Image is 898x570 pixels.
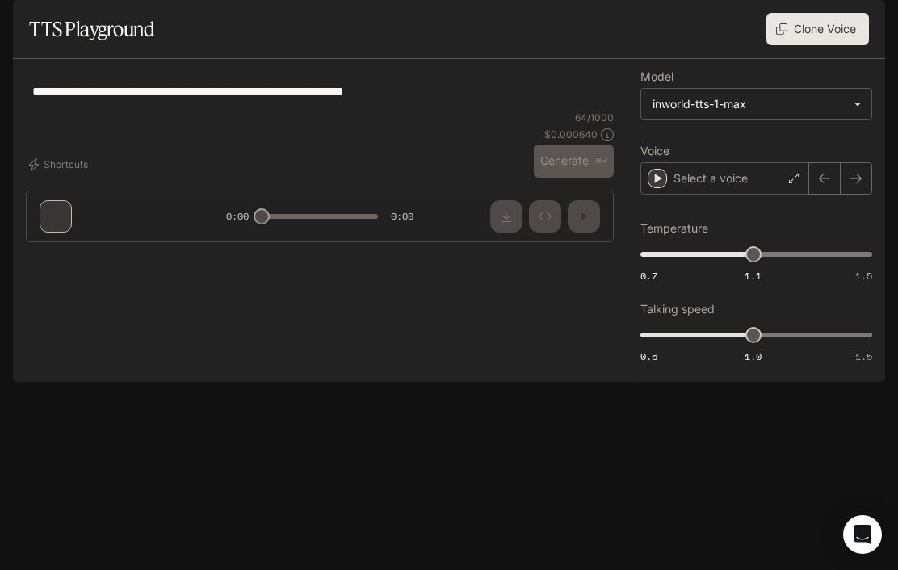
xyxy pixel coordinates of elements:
p: $ 0.000640 [544,128,598,141]
p: Select a voice [673,170,748,187]
p: 64 / 1000 [575,111,614,124]
p: Voice [640,145,669,157]
button: Clone Voice [766,13,869,45]
span: 0.7 [640,269,657,283]
span: 1.1 [745,269,762,283]
div: inworld-tts-1-max [653,96,846,112]
button: open drawer [12,8,41,37]
div: inworld-tts-1-max [641,89,871,119]
span: 1.0 [745,350,762,363]
button: Shortcuts [26,152,94,178]
span: 1.5 [855,269,872,283]
p: Talking speed [640,304,715,315]
h1: TTS Playground [29,13,154,45]
div: Open Intercom Messenger [843,515,882,554]
p: Model [640,71,673,82]
span: 0.5 [640,350,657,363]
p: Temperature [640,223,708,234]
span: 1.5 [855,350,872,363]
